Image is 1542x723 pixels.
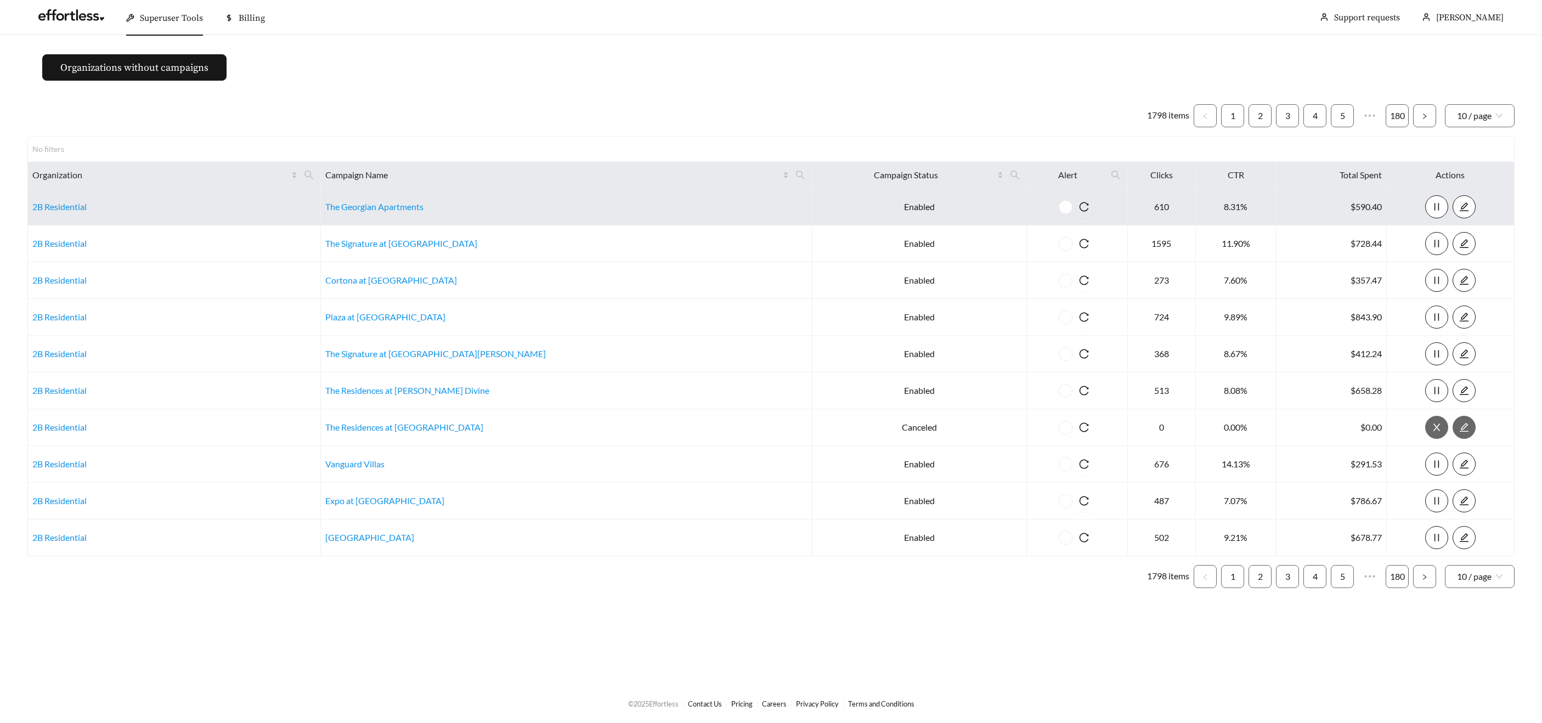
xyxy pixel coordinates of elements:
[32,201,87,212] a: 2B Residential
[1303,104,1326,127] li: 4
[1072,239,1095,248] span: reload
[1358,104,1381,127] span: •••
[1072,386,1095,396] span: reload
[1106,166,1125,184] span: search
[812,189,1027,225] td: Enabled
[1334,12,1400,23] a: Support requests
[32,168,289,182] span: Organization
[1453,202,1475,212] span: edit
[1453,422,1476,432] a: edit
[1196,336,1276,372] td: 8.67%
[1072,306,1095,329] button: reload
[1453,239,1475,248] span: edit
[1331,565,1354,588] li: 5
[1276,299,1387,336] td: $843.90
[42,54,227,81] button: Organizations without campaigns
[140,13,203,24] span: Superuser Tools
[1072,232,1095,255] button: reload
[1425,489,1448,512] button: pause
[1128,519,1196,556] td: 502
[1453,312,1476,322] a: edit
[791,166,810,184] span: search
[1128,483,1196,519] td: 487
[1072,533,1095,543] span: reload
[812,483,1027,519] td: Enabled
[1276,519,1387,556] td: $678.77
[1453,275,1475,285] span: edit
[325,422,483,432] a: The Residences at [GEOGRAPHIC_DATA]
[1276,483,1387,519] td: $786.67
[1276,565,1299,588] li: 3
[1128,299,1196,336] td: 724
[1453,238,1476,248] a: edit
[1425,526,1448,549] button: pause
[1358,565,1381,588] span: •••
[1445,104,1515,127] div: Page Size
[1128,409,1196,446] td: 0
[1072,312,1095,322] span: reload
[1453,532,1476,543] a: edit
[1453,349,1475,359] span: edit
[848,699,914,708] a: Terms and Conditions
[1072,202,1095,212] span: reload
[1249,105,1271,127] a: 2
[325,385,489,396] a: The Residences at [PERSON_NAME] Divine
[1196,225,1276,262] td: 11.90%
[1453,348,1476,359] a: edit
[1386,565,1409,588] li: 180
[1453,526,1476,549] button: edit
[812,446,1027,483] td: Enabled
[1196,409,1276,446] td: 0.00%
[1331,104,1354,127] li: 5
[812,299,1027,336] td: Enabled
[325,168,780,182] span: Campaign Name
[1221,104,1244,127] li: 1
[1331,566,1353,588] a: 5
[1453,459,1476,469] a: edit
[1276,446,1387,483] td: $291.53
[1128,262,1196,299] td: 273
[1453,232,1476,255] button: edit
[300,166,318,184] span: search
[1304,566,1326,588] a: 4
[239,13,265,24] span: Billing
[1072,379,1095,402] button: reload
[1072,422,1095,432] span: reload
[1222,566,1244,588] a: 1
[1010,170,1020,180] span: search
[1426,349,1448,359] span: pause
[1421,113,1428,120] span: right
[1249,104,1272,127] li: 2
[32,143,76,155] div: No filters
[1453,312,1475,322] span: edit
[817,168,995,182] span: Campaign Status
[1072,416,1095,439] button: reload
[1436,12,1504,23] span: [PERSON_NAME]
[1453,495,1476,506] a: edit
[1072,459,1095,469] span: reload
[1303,565,1326,588] li: 4
[1453,269,1476,292] button: edit
[1194,104,1217,127] button: left
[795,170,805,180] span: search
[628,699,679,708] span: © 2025 Effortless
[1072,342,1095,365] button: reload
[1194,565,1217,588] li: Previous Page
[1425,232,1448,255] button: pause
[1358,565,1381,588] li: Next 5 Pages
[812,225,1027,262] td: Enabled
[812,262,1027,299] td: Enabled
[1196,299,1276,336] td: 9.89%
[1426,312,1448,322] span: pause
[1457,566,1503,588] span: 10 / page
[812,372,1027,409] td: Enabled
[1202,574,1208,580] span: left
[1426,459,1448,469] span: pause
[1194,565,1217,588] button: left
[32,385,87,396] a: 2B Residential
[1128,162,1196,189] th: Clicks
[1453,489,1476,512] button: edit
[32,422,87,432] a: 2B Residential
[32,495,87,506] a: 2B Residential
[1072,496,1095,506] span: reload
